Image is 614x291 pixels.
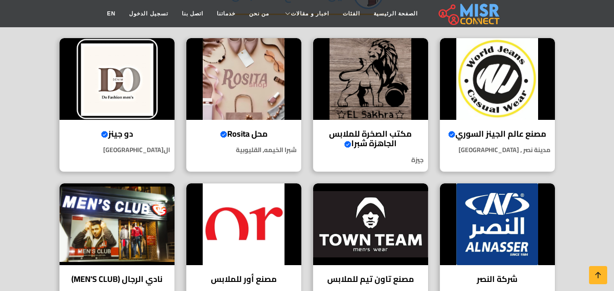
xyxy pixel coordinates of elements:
p: شبرا الخيمه, القليوبية [186,145,301,155]
h4: مصنع أور للملابس [193,274,295,284]
a: EN [100,5,123,22]
a: اخبار و مقالات [276,5,336,22]
img: مكتب الصخرة للملابس الجاهزة شبرا [313,38,428,120]
a: مكتب الصخرة للملابس الجاهزة شبرا مكتب الصخرة للملابس الجاهزة شبرا جيزة [307,38,434,172]
svg: Verified account [448,131,455,138]
h4: شركة النصر [447,274,548,284]
img: دو جينز [60,38,175,120]
svg: Verified account [220,131,227,138]
p: مدينة نصر , [GEOGRAPHIC_DATA] [440,145,555,155]
img: محل Rosita [186,38,301,120]
a: تسجيل الدخول [122,5,175,22]
h4: مصنع تاون تيم للملابس [320,274,421,284]
a: الفئات [336,5,367,22]
svg: Verified account [101,131,108,138]
img: main.misr_connect [439,2,499,25]
p: ال[GEOGRAPHIC_DATA] [60,145,175,155]
h4: مصنع عالم الجينز السوري [447,129,548,139]
img: نادي الرجال (MEN'S CLUB) [60,183,175,265]
img: مصنع تاون تيم للملابس [313,183,428,265]
a: خدماتنا [210,5,242,22]
a: من نحن [242,5,276,22]
h4: دو جينز [66,129,168,139]
h4: مكتب الصخرة للملابس الجاهزة شبرا [320,129,421,148]
img: مصنع عالم الجينز السوري [440,38,555,120]
span: اخبار و مقالات [291,10,329,18]
a: دو جينز دو جينز ال[GEOGRAPHIC_DATA] [54,38,180,172]
svg: Verified account [344,141,351,148]
h4: محل Rosita [193,129,295,139]
a: محل Rosita محل Rosita شبرا الخيمه, القليوبية [180,38,307,172]
h4: نادي الرجال (MEN'S CLUB) [66,274,168,284]
a: اتصل بنا [175,5,210,22]
img: شركة النصر [440,183,555,265]
p: جيزة [313,155,428,165]
img: مصنع أور للملابس [186,183,301,265]
a: مصنع عالم الجينز السوري مصنع عالم الجينز السوري مدينة نصر , [GEOGRAPHIC_DATA] [434,38,561,172]
a: الصفحة الرئيسية [367,5,424,22]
